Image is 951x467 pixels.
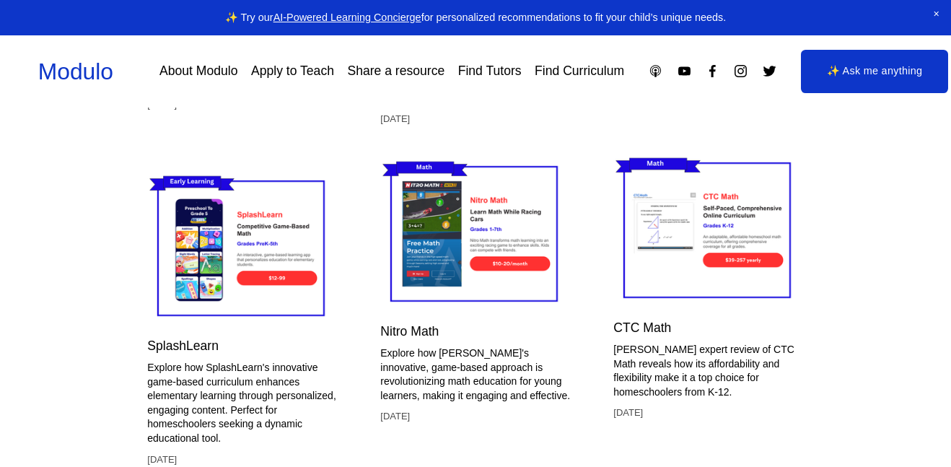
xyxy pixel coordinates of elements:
a: SplashLearn [147,339,219,353]
a: Facebook [705,64,720,79]
a: Apply to Teach [251,58,334,84]
time: [DATE] [380,410,410,423]
a: ✨ Ask me anything [801,50,949,93]
a: Share a resource [347,58,444,84]
a: Apple Podcasts [648,64,663,79]
img: Nitro Math [380,154,570,313]
time: [DATE] [613,406,643,419]
a: Modulo [38,58,113,84]
p: Explore how [PERSON_NAME]'s innovative, game-based approach is revolutionizing math education for... [380,346,570,403]
a: CTC Math [613,320,671,335]
img: CTC Math [613,151,803,310]
img: SplashLearn [147,169,337,328]
a: Find Tutors [458,58,522,84]
p: [PERSON_NAME] expert review of CTC Math reveals how its affordability and flexibility make it a t... [613,343,803,399]
a: AI-Powered Learning Concierge [273,12,421,23]
p: Explore how SplashLearn's innovative game-based curriculum enhances elementary learning through p... [147,361,337,446]
a: Instagram [733,64,748,79]
a: Twitter [762,64,777,79]
time: [DATE] [380,113,410,126]
a: Find Curriculum [535,58,624,84]
a: About Modulo [159,58,237,84]
time: [DATE] [147,453,177,466]
a: YouTube [677,64,692,79]
a: Nitro Math [380,324,439,339]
